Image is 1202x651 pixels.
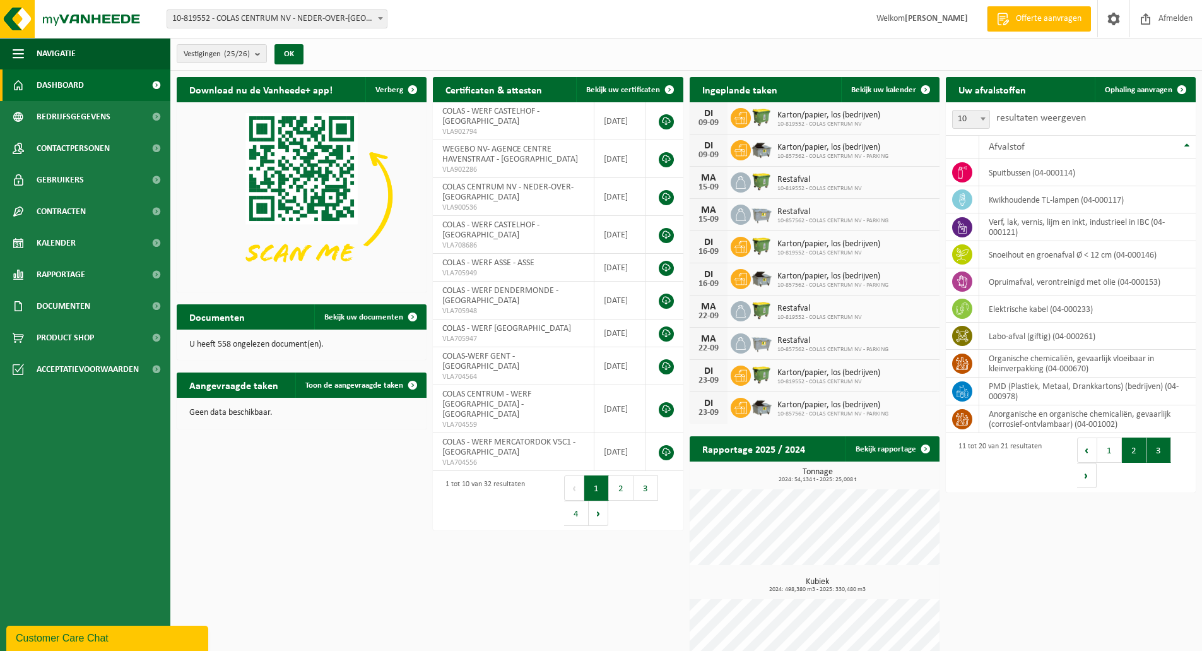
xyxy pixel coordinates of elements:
span: Bekijk uw documenten [324,313,403,321]
span: 2024: 498,380 m3 - 2025: 330,480 m3 [696,587,940,593]
td: labo-afval (giftig) (04-000261) [979,323,1196,350]
div: DI [696,270,721,280]
button: Next [1077,463,1097,488]
button: OK [274,44,303,64]
span: COLAS - WERF ASSE - ASSE [442,258,534,268]
div: DI [696,398,721,409]
span: Restafval [777,207,888,217]
count: (25/26) [224,50,250,58]
strong: [PERSON_NAME] [905,14,968,23]
div: 16-09 [696,280,721,289]
a: Ophaling aanvragen [1095,77,1194,102]
span: VLA704564 [442,372,584,382]
span: Afvalstof [989,142,1025,152]
button: 2 [609,475,633,501]
span: 10-857562 - COLAS CENTRUM NV - PARKING [777,346,888,354]
span: Karton/papier, los (bedrijven) [777,239,880,249]
td: verf, lak, vernis, lijm en inkt, industrieel in IBC (04-000121) [979,213,1196,241]
span: 10 [953,110,989,128]
div: DI [696,366,721,376]
img: WB-1100-HPE-GN-50 [751,170,772,192]
td: [DATE] [594,282,646,320]
td: [DATE] [594,433,646,471]
p: Geen data beschikbaar. [189,409,414,417]
td: PMD (Plastiek, Metaal, Drankkartons) (bedrijven) (04-000978) [979,378,1196,405]
span: Documenten [37,290,90,322]
span: 10-857562 - COLAS CENTRUM NV - PARKING [777,282,888,289]
span: COLAS - WERF [GEOGRAPHIC_DATA] [442,324,571,333]
span: Kalender [37,227,76,259]
span: 10 [952,110,990,129]
span: 10-819552 - COLAS CENTRUM NV [777,314,862,321]
img: WB-5000-GAL-GY-01 [751,138,772,160]
span: Product Shop [37,322,94,354]
span: COLAS-WERF GENT - [GEOGRAPHIC_DATA] [442,352,519,371]
span: Bekijk uw certificaten [586,86,660,94]
span: Restafval [777,336,888,346]
span: COLAS - WERF CASTELHOF - [GEOGRAPHIC_DATA] [442,107,539,126]
span: Karton/papier, los (bedrijven) [777,143,888,153]
div: 15-09 [696,183,721,192]
td: [DATE] [594,254,646,282]
td: [DATE] [594,178,646,216]
div: DI [696,141,721,151]
span: Restafval [777,175,862,185]
a: Bekijk uw certificaten [576,77,682,102]
span: Verberg [375,86,403,94]
h2: Download nu de Vanheede+ app! [177,77,345,102]
span: 10-857562 - COLAS CENTRUM NV - PARKING [777,217,888,225]
button: Previous [564,475,584,501]
td: opruimafval, verontreinigd met olie (04-000153) [979,268,1196,296]
button: 1 [1097,438,1122,463]
span: COLAS CENTRUM - WERF [GEOGRAPHIC_DATA] - [GEOGRAPHIC_DATA] [442,390,531,419]
button: Previous [1077,438,1097,463]
span: COLAS - WERF MERCATORDOK V5C1 - [GEOGRAPHIC_DATA] [442,438,575,457]
img: WB-1100-HPE-GN-50 [751,299,772,321]
td: organische chemicaliën, gevaarlijk vloeibaar in kleinverpakking (04-000670) [979,350,1196,378]
img: Download de VHEPlus App [177,102,427,290]
p: U heeft 558 ongelezen document(en). [189,340,414,349]
td: elektrische kabel (04-000233) [979,296,1196,323]
span: Gebruikers [37,164,84,196]
h2: Ingeplande taken [690,77,790,102]
a: Bekijk uw kalender [841,77,938,102]
span: 10-819552 - COLAS CENTRUM NV - NEDER-OVER-HEEMBEEK [167,10,387,28]
div: MA [696,173,721,183]
span: 10-819552 - COLAS CENTRUM NV [777,121,880,128]
h2: Documenten [177,304,257,329]
div: 15-09 [696,215,721,224]
label: resultaten weergeven [996,113,1086,123]
td: [DATE] [594,216,646,254]
span: Ophaling aanvragen [1105,86,1172,94]
img: WB-2500-GAL-GY-01 [751,203,772,224]
img: WB-2500-GAL-GY-01 [751,331,772,353]
a: Toon de aangevraagde taken [295,373,425,398]
span: VLA705949 [442,268,584,278]
span: Bedrijfsgegevens [37,101,110,133]
a: Offerte aanvragen [987,6,1091,32]
button: 3 [633,475,658,501]
span: 2024: 54,134 t - 2025: 25,008 t [696,477,940,483]
td: kwikhoudende TL-lampen (04-000117) [979,186,1196,213]
td: [DATE] [594,347,646,385]
td: [DATE] [594,102,646,140]
span: Restafval [777,304,862,314]
td: spuitbussen (04-000114) [979,159,1196,186]
h3: Kubiek [696,578,940,593]
h2: Rapportage 2025 / 2024 [690,436,818,461]
span: Rapportage [37,259,85,290]
span: 10-819552 - COLAS CENTRUM NV [777,185,862,193]
button: 1 [584,475,609,501]
div: 11 tot 20 van 21 resultaten [952,436,1042,489]
div: MA [696,334,721,344]
span: Offerte aanvragen [1013,13,1085,25]
span: 10-857562 - COLAS CENTRUM NV - PARKING [777,153,888,160]
span: Acceptatievoorwaarden [37,354,139,385]
button: Vestigingen(25/26) [177,44,267,63]
span: COLAS - WERF DENDERMONDE - [GEOGRAPHIC_DATA] [442,286,558,306]
h2: Certificaten & attesten [433,77,555,102]
span: VLA704556 [442,458,584,468]
div: 09-09 [696,119,721,128]
button: 4 [564,501,589,526]
span: VLA902286 [442,165,584,175]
